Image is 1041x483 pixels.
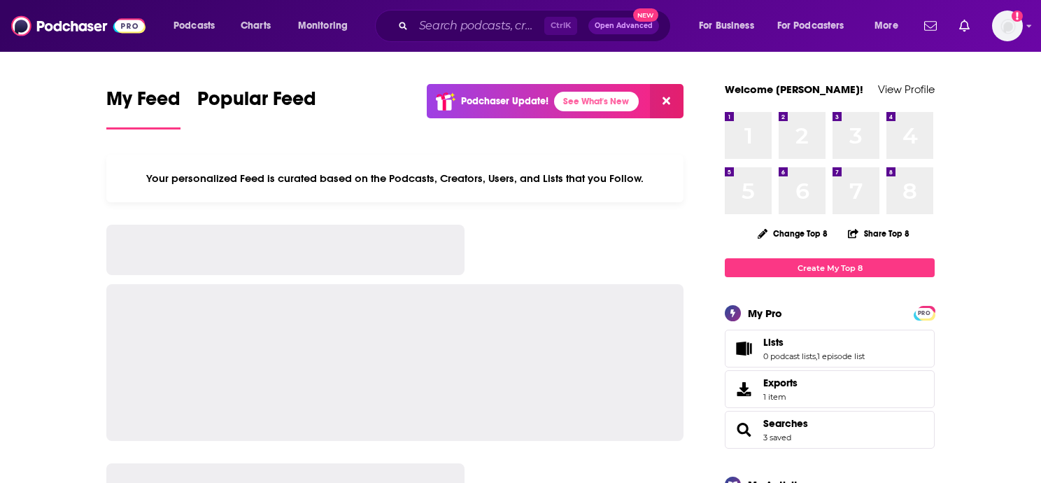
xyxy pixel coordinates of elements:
[197,87,316,129] a: Popular Feed
[730,339,758,358] a: Lists
[992,10,1023,41] button: Show profile menu
[763,392,798,402] span: 1 item
[725,258,935,277] a: Create My Top 8
[106,87,180,119] span: My Feed
[298,16,348,36] span: Monitoring
[992,10,1023,41] img: User Profile
[748,307,782,320] div: My Pro
[763,377,798,389] span: Exports
[763,336,865,349] a: Lists
[816,351,817,361] span: ,
[954,14,975,38] a: Show notifications dropdown
[232,15,279,37] a: Charts
[689,15,772,37] button: open menu
[554,92,639,111] a: See What's New
[544,17,577,35] span: Ctrl K
[388,10,684,42] div: Search podcasts, credits, & more...
[725,411,935,449] span: Searches
[106,155,684,202] div: Your personalized Feed is curated based on the Podcasts, Creators, Users, and Lists that you Follow.
[461,95,548,107] p: Podchaser Update!
[768,15,865,37] button: open menu
[1012,10,1023,22] svg: Add a profile image
[763,336,784,349] span: Lists
[749,225,836,242] button: Change Top 8
[413,15,544,37] input: Search podcasts, credits, & more...
[725,370,935,408] a: Exports
[730,379,758,399] span: Exports
[633,8,658,22] span: New
[197,87,316,119] span: Popular Feed
[847,220,910,247] button: Share Top 8
[106,87,180,129] a: My Feed
[164,15,233,37] button: open menu
[874,16,898,36] span: More
[588,17,659,34] button: Open AdvancedNew
[916,308,933,318] span: PRO
[725,83,863,96] a: Welcome [PERSON_NAME]!
[817,351,865,361] a: 1 episode list
[916,307,933,318] a: PRO
[241,16,271,36] span: Charts
[777,16,844,36] span: For Podcasters
[725,330,935,367] span: Lists
[699,16,754,36] span: For Business
[865,15,916,37] button: open menu
[11,13,146,39] img: Podchaser - Follow, Share and Rate Podcasts
[288,15,366,37] button: open menu
[595,22,653,29] span: Open Advanced
[919,14,942,38] a: Show notifications dropdown
[730,420,758,440] a: Searches
[763,433,791,442] a: 3 saved
[992,10,1023,41] span: Logged in as Ashley_Beenen
[763,417,808,430] a: Searches
[763,351,816,361] a: 0 podcast lists
[173,16,215,36] span: Podcasts
[878,83,935,96] a: View Profile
